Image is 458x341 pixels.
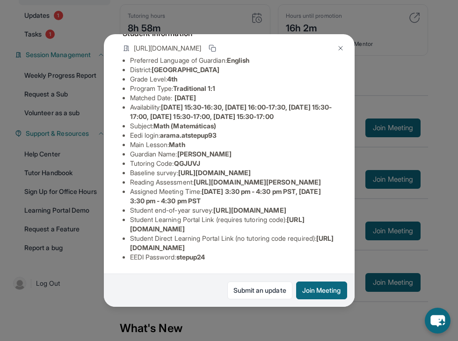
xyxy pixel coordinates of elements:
[134,44,201,53] span: [URL][DOMAIN_NAME]
[130,159,336,168] li: Tutoring Code :
[130,252,336,262] li: EEDI Password :
[130,215,336,234] li: Student Learning Portal Link (requires tutoring code) :
[169,141,185,148] span: Math
[130,168,336,178] li: Baseline survey :
[130,84,336,93] li: Program Type:
[160,131,217,139] span: arama.atstepup93
[177,150,232,158] span: [PERSON_NAME]
[296,282,347,299] button: Join Meeting
[167,75,177,83] span: 4th
[176,253,205,261] span: stepup24
[337,44,344,52] img: Close Icon
[130,149,336,159] li: Guardian Name :
[130,93,336,103] li: Matched Date:
[130,103,332,120] span: [DATE] 15:30-16:30, [DATE] 16:00-17:30, [DATE] 15:30-17:00, [DATE] 15:30-17:00, [DATE] 15:30-17:00
[174,159,200,167] span: QGJUVJ
[227,282,292,299] a: Submit an update
[174,94,196,102] span: [DATE]
[130,187,336,206] li: Assigned Meeting Time :
[178,169,251,177] span: [URL][DOMAIN_NAME]
[130,140,336,149] li: Main Lesson :
[130,131,336,140] li: Eedi login :
[425,308,451,334] button: chat-button
[173,84,215,92] span: Traditional 1:1
[130,56,336,65] li: Preferred Language of Guardian:
[130,178,336,187] li: Reading Assessment :
[227,56,250,64] span: English
[207,43,218,54] button: Copy link
[130,187,321,205] span: [DATE] 3:30 pm - 4:30 pm PST, [DATE] 3:30 pm - 4:30 pm PST
[153,122,216,130] span: Math (Matemáticas)
[152,66,219,74] span: [GEOGRAPHIC_DATA]
[130,206,336,215] li: Student end-of-year survey :
[130,121,336,131] li: Subject :
[130,74,336,84] li: Grade Level:
[130,65,336,74] li: District:
[130,234,336,252] li: Student Direct Learning Portal Link (no tutoring code required) :
[194,178,321,186] span: [URL][DOMAIN_NAME][PERSON_NAME]
[130,103,336,121] li: Availability:
[213,206,286,214] span: [URL][DOMAIN_NAME]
